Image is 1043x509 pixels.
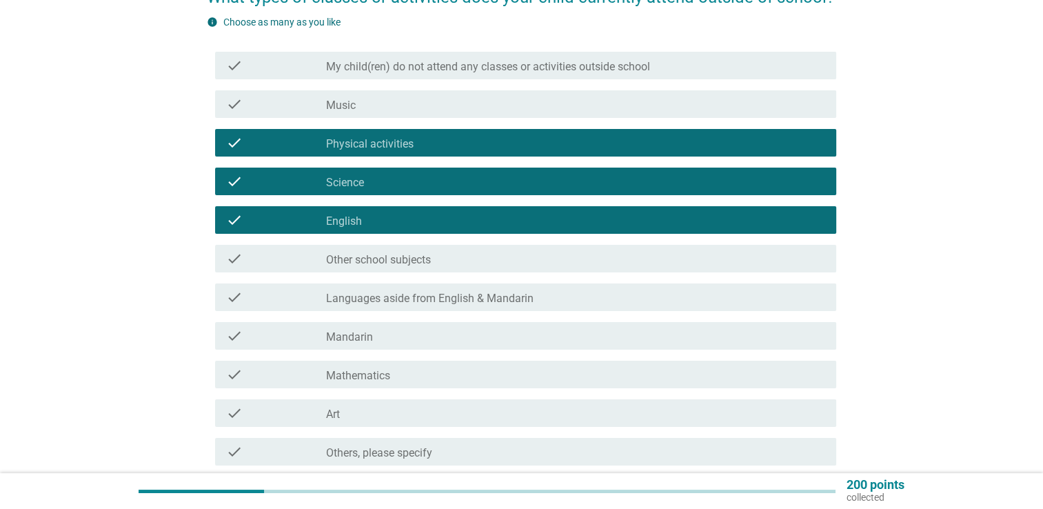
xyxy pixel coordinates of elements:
[847,479,904,491] p: 200 points
[326,253,431,267] label: Other school subjects
[326,330,373,344] label: Mandarin
[226,405,243,421] i: check
[326,60,650,74] label: My child(ren) do not attend any classes or activities outside school
[847,491,904,503] p: collected
[226,443,243,460] i: check
[326,176,364,190] label: Science
[226,250,243,267] i: check
[326,137,414,151] label: Physical activities
[326,369,390,383] label: Mathematics
[223,17,341,28] label: Choose as many as you like
[226,173,243,190] i: check
[226,289,243,306] i: check
[326,99,356,112] label: Music
[326,292,534,306] label: Languages aside from English & Mandarin
[326,408,340,421] label: Art
[226,328,243,344] i: check
[226,134,243,151] i: check
[207,17,218,28] i: info
[226,212,243,228] i: check
[326,214,362,228] label: English
[226,96,243,112] i: check
[226,366,243,383] i: check
[326,446,432,460] label: Others, please specify
[226,57,243,74] i: check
